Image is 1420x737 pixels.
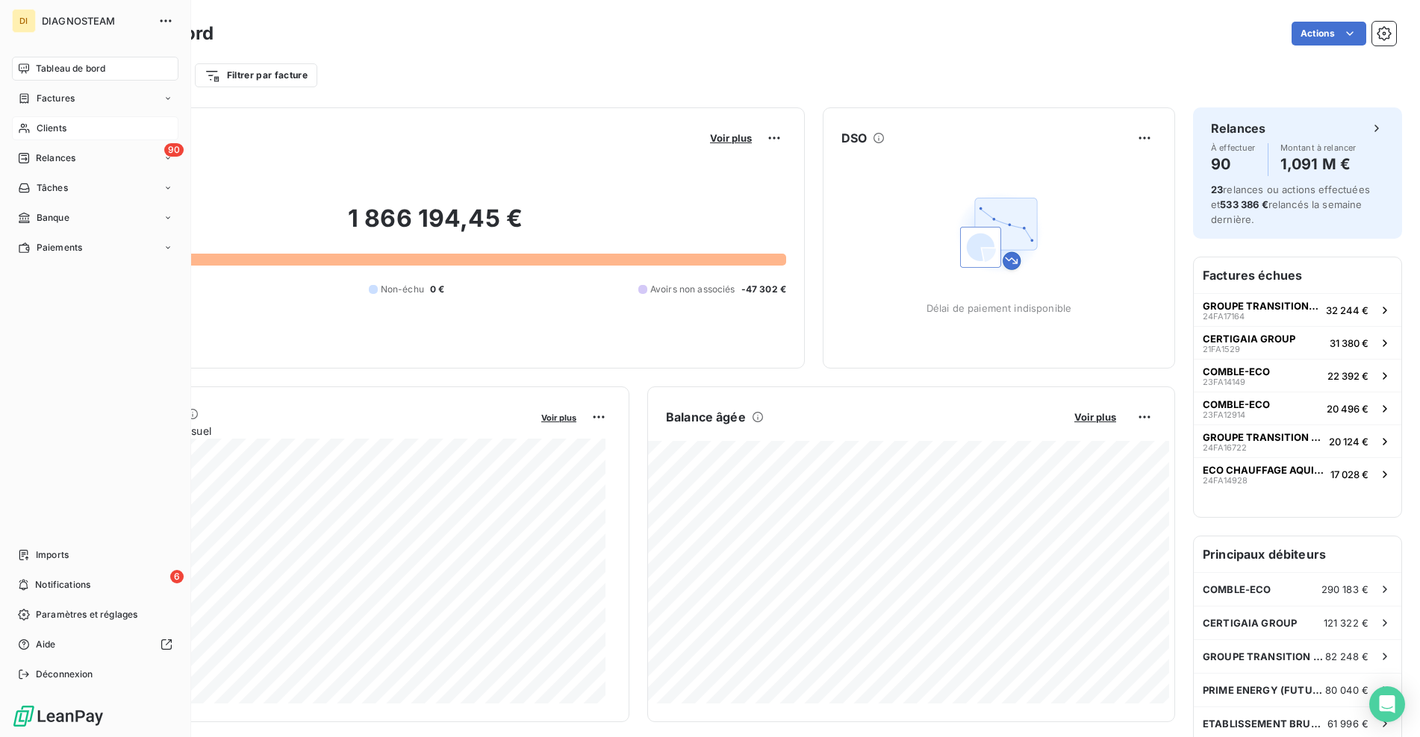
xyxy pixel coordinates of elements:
button: Voir plus [537,410,581,424]
button: Filtrer par facture [195,63,317,87]
span: ETABLISSEMENT BRUNET [1203,718,1327,730]
span: 90 [164,143,184,157]
button: Actions [1292,22,1366,46]
span: Voir plus [541,413,576,423]
span: 24FA17164 [1203,312,1245,321]
span: 17 028 € [1330,468,1368,480]
a: Aide [12,633,178,656]
span: ECO CHAUFFAGE AQUITAINE [1203,464,1324,476]
h6: DSO [841,129,867,147]
span: 22 392 € [1327,370,1368,382]
span: 80 040 € [1325,684,1368,696]
span: Aide [36,638,56,651]
span: relances ou actions effectuées et relancés la semaine dernière. [1211,184,1370,225]
h4: 1,091 M € [1280,152,1357,176]
span: Paiements [37,241,82,254]
span: CERTIGAIA GROUP [1203,333,1295,345]
span: Non-échu [381,283,424,296]
span: 23FA12914 [1203,410,1245,419]
span: 6 [170,570,184,583]
button: Voir plus [1070,410,1121,424]
span: 290 183 € [1321,583,1368,595]
span: PRIME ENERGY (FUTUR ENERGY) [1203,684,1325,696]
span: 533 386 € [1220,198,1268,210]
span: Relances [36,151,75,165]
span: 32 244 € [1326,304,1368,316]
span: 20 124 € [1329,436,1368,448]
button: Voir plus [706,131,756,145]
span: GROUPE TRANSITION ENERGIE [1203,650,1325,662]
span: COMBLE-ECO [1203,366,1270,377]
span: Voir plus [710,132,752,144]
span: 20 496 € [1327,403,1368,415]
span: 82 248 € [1325,650,1368,662]
span: Montant à relancer [1280,143,1357,152]
button: COMBLE-ECO23FA1291420 496 € [1194,392,1401,424]
span: 23 [1211,184,1223,195]
span: Factures [37,92,75,105]
button: CERTIGAIA GROUP21FA152931 380 € [1194,326,1401,359]
span: Avoirs non associés [650,283,735,296]
h2: 1 866 194,45 € [84,204,786,248]
span: GROUPE TRANSITION ENERGIE [1203,431,1323,443]
span: Imports [36,548,69,562]
h6: Relances [1211,119,1265,137]
span: Tableau de bord [36,62,105,75]
h6: Principaux débiteurs [1194,536,1401,572]
span: Tâches [37,181,68,195]
span: À effectuer [1211,143,1256,152]
span: 24FA16722 [1203,443,1247,452]
span: COMBLE-ECO [1203,583,1271,595]
span: DIAGNOSTEAM [42,15,149,27]
span: COMBLE-ECO [1203,398,1270,410]
button: COMBLE-ECO23FA1414922 392 € [1194,359,1401,392]
span: Voir plus [1074,411,1116,423]
img: Logo LeanPay [12,704,105,728]
div: Open Intercom Messenger [1369,686,1405,722]
span: -47 302 € [741,283,786,296]
span: CERTIGAIA GROUP [1203,617,1297,629]
span: Banque [37,211,69,225]
span: 24FA14928 [1203,476,1248,485]
button: ECO CHAUFFAGE AQUITAINE24FA1492817 028 € [1194,457,1401,490]
h4: 90 [1211,152,1256,176]
span: 61 996 € [1327,718,1368,730]
span: 121 322 € [1324,617,1368,629]
button: GROUPE TRANSITION ENERGIE24FA1716432 244 € [1194,293,1401,326]
div: DI [12,9,36,33]
span: Clients [37,122,66,135]
span: Chiffre d'affaires mensuel [84,423,531,439]
h6: Balance âgée [666,408,746,426]
img: Empty state [951,186,1047,281]
span: 0 € [430,283,444,296]
span: 23FA14149 [1203,377,1245,386]
span: GROUPE TRANSITION ENERGIE [1203,300,1320,312]
span: Délai de paiement indisponible [927,302,1072,314]
h6: Factures échues [1194,257,1401,293]
button: GROUPE TRANSITION ENERGIE24FA1672220 124 € [1194,424,1401,457]
span: 21FA1529 [1203,345,1240,354]
span: 31 380 € [1330,337,1368,349]
span: Paramètres et réglages [36,608,137,621]
span: Notifications [35,578,90,592]
span: Déconnexion [36,668,93,681]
